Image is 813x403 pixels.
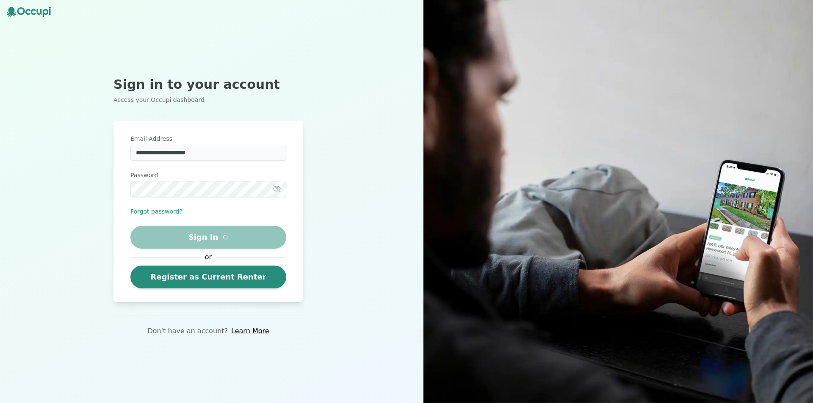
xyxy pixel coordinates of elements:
[201,252,216,262] span: or
[113,77,303,92] h2: Sign in to your account
[130,171,286,179] label: Password
[113,96,303,104] p: Access your Occupi dashboard
[130,134,286,143] label: Email Address
[231,326,269,336] a: Learn More
[130,207,183,216] button: Forgot password?
[147,326,228,336] p: Don't have an account?
[130,266,286,288] a: Register as Current Renter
